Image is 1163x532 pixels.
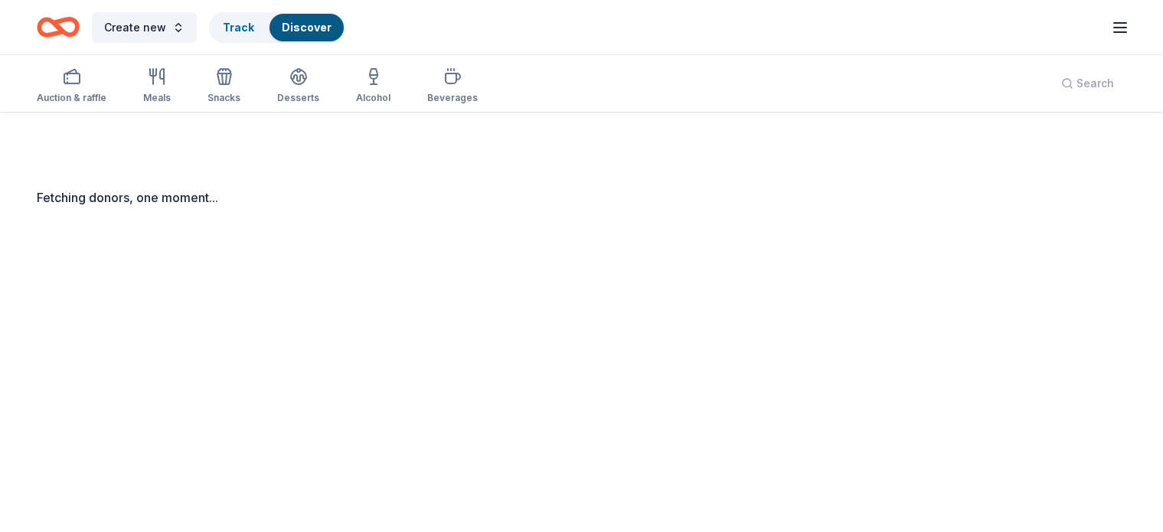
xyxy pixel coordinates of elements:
div: Alcohol [356,92,390,104]
div: Snacks [207,92,240,104]
button: Auction & raffle [37,61,106,112]
a: Track [223,21,254,34]
div: Fetching donors, one moment... [37,188,1126,207]
a: Discover [282,21,332,34]
div: Auction & raffle [37,92,106,104]
button: Create new [92,12,197,43]
div: Meals [143,92,171,104]
button: Meals [143,61,171,112]
span: Create new [104,18,166,37]
button: TrackDiscover [209,12,345,43]
a: Home [37,9,80,45]
button: Alcohol [356,61,390,112]
button: Desserts [277,61,319,112]
button: Beverages [427,61,478,112]
button: Snacks [207,61,240,112]
div: Desserts [277,92,319,104]
div: Beverages [427,92,478,104]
